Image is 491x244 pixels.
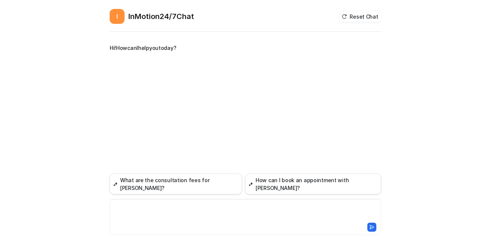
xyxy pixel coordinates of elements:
button: What are the consultation fees for [PERSON_NAME]? [110,174,242,194]
span: I [110,9,125,24]
button: How can I book an appointment with [PERSON_NAME]? [245,174,381,194]
p: Hi!HowcanIhelpyoutoday? [110,44,176,53]
h2: InMotion24/7Chat [128,11,194,22]
button: Reset Chat [340,11,381,22]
